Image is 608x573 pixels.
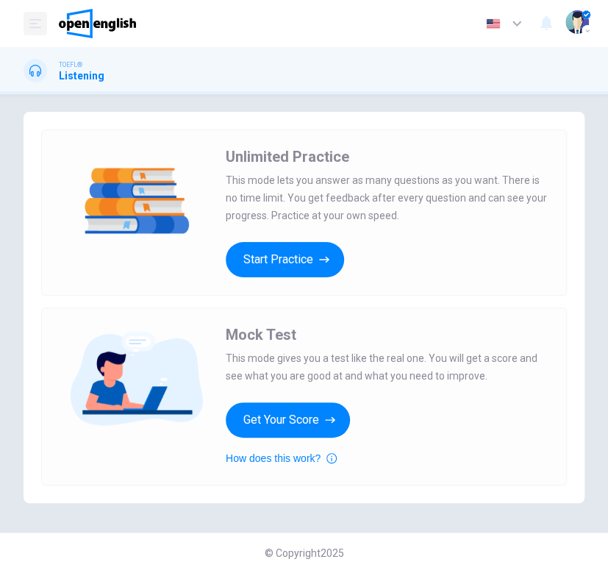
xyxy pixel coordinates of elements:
[565,10,589,34] img: Profile picture
[484,18,502,29] img: en
[226,242,344,277] button: Start Practice
[226,402,350,438] button: Get Your Score
[59,60,82,70] span: TOEFL®
[24,12,47,35] button: open mobile menu
[59,70,104,82] h1: Listening
[226,326,296,344] span: Mock Test
[226,148,349,166] span: Unlimited Practice
[226,349,548,385] span: This mode gives you a test like the real one. You will get a score and see what you are good at a...
[265,547,344,559] span: © Copyright 2025
[226,449,337,467] button: How does this work?
[226,171,548,224] span: This mode lets you answer as many questions as you want. There is no time limit. You get feedback...
[59,9,136,38] img: OpenEnglish logo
